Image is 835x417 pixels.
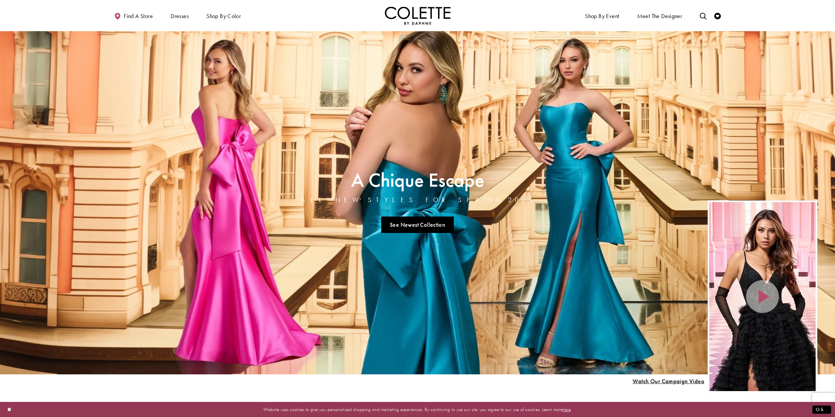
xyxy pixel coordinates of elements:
span: Dresses [171,13,189,19]
span: Shop By Event [583,7,621,25]
span: Find a store [124,13,153,19]
span: Shop by color [205,7,242,25]
span: Shop by color [206,13,241,19]
button: Close Dialog [4,404,15,415]
a: Visit Home Page [385,7,450,25]
a: Meet the designer [636,7,684,25]
p: Website uses cookies to give you personalized shopping and marketing experiences. By continuing t... [47,405,788,414]
a: Toggle search [698,7,708,25]
button: Submit Dialog [812,405,831,413]
a: here [563,406,571,412]
span: Meet the designer [637,13,682,19]
a: See Newest Collection A Chique Escape All New Styles For Spring 2025 [381,217,454,233]
span: Dresses [169,7,190,25]
span: Shop By Event [585,13,619,19]
span: Play Slide #15 Video [632,378,704,385]
ul: Slider Links [299,214,536,236]
a: Find a store [113,7,155,25]
a: Check Wishlist [713,7,722,25]
img: Colette by Daphne [385,7,450,25]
